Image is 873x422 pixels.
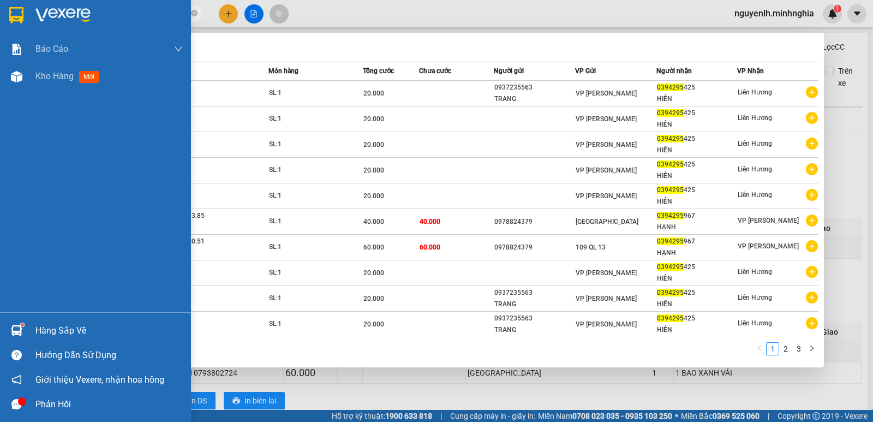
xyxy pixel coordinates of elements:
span: [GEOGRAPHIC_DATA] [576,218,638,225]
span: 0394295 [657,237,684,245]
div: 0937235563 [494,82,575,93]
span: VP [PERSON_NAME] [576,90,637,97]
div: 967 [657,210,737,222]
div: Phản hồi [35,396,183,413]
span: 0394295 [657,109,684,117]
span: close-circle [191,10,198,16]
span: plus-circle [806,189,818,201]
span: Giới thiệu Vexere, nhận hoa hồng [35,373,164,387]
div: HIỀN [657,273,737,284]
span: Liên Hương [738,319,772,327]
span: VP [PERSON_NAME] [576,192,637,200]
div: HIỀN [657,145,737,156]
div: 425 [657,287,737,299]
img: logo-vxr [9,7,23,23]
sup: 1 [21,323,24,326]
button: left [753,342,766,355]
span: Món hàng [268,67,298,75]
div: SL: 1 [269,293,351,305]
span: 20.000 [363,192,384,200]
span: Người gửi [494,67,524,75]
span: Liên Hương [738,165,772,173]
span: plus-circle [806,112,818,124]
span: Liên Hương [738,140,772,147]
span: 0394295 [657,289,684,296]
span: Người nhận [656,67,692,75]
span: close-circle [191,9,198,19]
span: VP Nhận [737,67,764,75]
img: warehouse-icon [11,71,22,82]
span: left [756,345,763,352]
span: Liên Hương [738,191,772,199]
span: 60.000 [420,243,440,251]
span: VP Gửi [575,67,596,75]
span: VP [PERSON_NAME] [738,217,799,224]
span: VP [PERSON_NAME] [576,320,637,328]
button: right [805,342,818,355]
div: SL: 1 [269,216,351,228]
div: 425 [657,133,737,145]
a: 3 [793,343,805,355]
span: 0394295 [657,84,684,91]
a: 2 [780,343,792,355]
div: TRANG [494,299,575,310]
span: 20.000 [363,90,384,97]
span: plus-circle [806,215,818,227]
span: 0394295 [657,135,684,142]
div: SL: 1 [269,87,351,99]
div: 425 [657,108,737,119]
span: VP [PERSON_NAME] [576,167,637,174]
div: 425 [657,82,737,93]
div: 425 [657,159,737,170]
span: plus-circle [806,266,818,278]
span: Tổng cước [363,67,394,75]
span: VP [PERSON_NAME] [576,269,637,277]
div: 425 [657,261,737,273]
span: notification [11,375,22,385]
span: 20.000 [363,167,384,174]
span: question-circle [11,350,22,360]
span: 0394295 [657,212,684,219]
li: 3 [792,342,805,355]
span: Chưa cước [419,67,451,75]
div: HIỀN [657,170,737,182]
span: mới [79,71,99,83]
span: 0394295 [657,186,684,194]
div: SL: 1 [269,164,351,176]
img: solution-icon [11,44,22,55]
span: 40.000 [363,218,384,225]
span: message [11,399,22,409]
span: 20.000 [363,115,384,123]
span: Kho hàng [35,71,74,81]
span: plus-circle [806,317,818,329]
div: 0978824379 [494,216,575,228]
div: HIỀN [657,299,737,310]
div: HẠNH [657,222,737,233]
span: Liên Hương [738,268,772,276]
div: SL: 1 [269,190,351,202]
span: 20.000 [363,269,384,277]
span: VP [PERSON_NAME] [576,115,637,123]
span: plus-circle [806,292,818,304]
div: HIỀN [657,119,737,130]
div: SL: 1 [269,267,351,279]
span: right [809,345,815,352]
span: Liên Hương [738,88,772,96]
span: 60.000 [363,243,384,251]
span: 0394295 [657,263,684,271]
span: plus-circle [806,240,818,252]
span: 20.000 [363,141,384,148]
span: Báo cáo [35,42,68,56]
div: HIỀN [657,196,737,207]
span: Liên Hương [738,114,772,122]
span: VP [PERSON_NAME] [576,141,637,148]
div: 0937235563 [494,313,575,324]
span: 109 QL 13 [576,243,606,251]
div: 425 [657,313,737,324]
div: SL: 1 [269,113,351,125]
span: down [174,45,183,54]
span: 20.000 [363,320,384,328]
div: HIỀN [657,93,737,105]
span: VP [PERSON_NAME] [738,242,799,250]
div: SL: 1 [269,139,351,151]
